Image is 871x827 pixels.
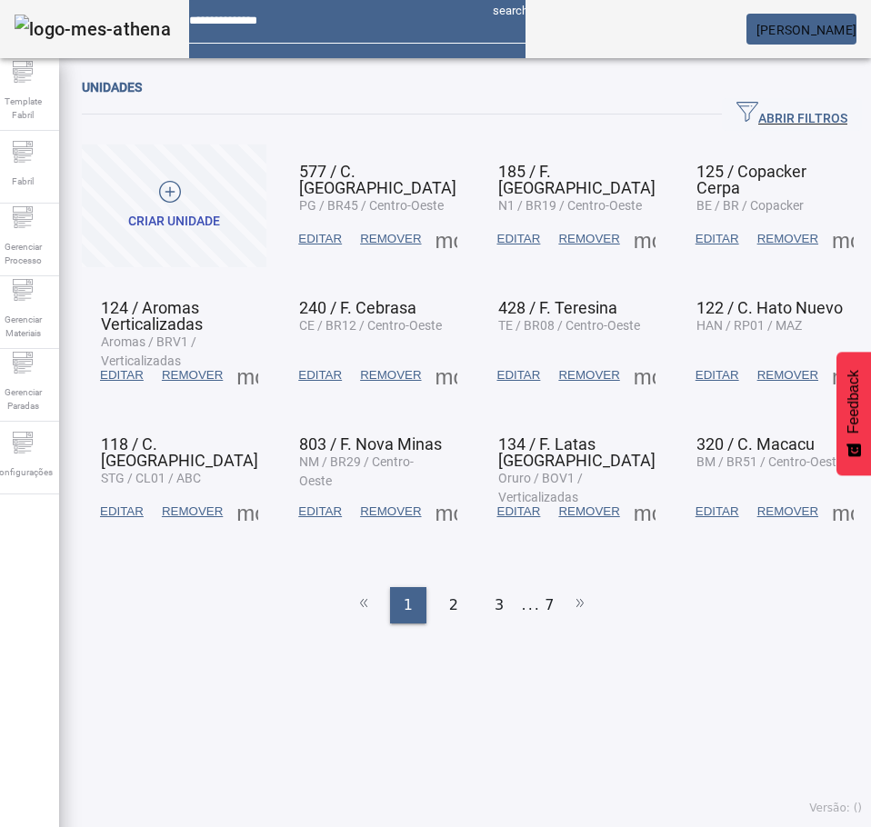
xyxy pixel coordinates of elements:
span: REMOVER [757,503,818,521]
button: REMOVER [748,359,827,392]
span: [PERSON_NAME] [756,23,856,37]
span: REMOVER [162,366,223,384]
span: 240 / F. Cebrasa [299,298,416,317]
span: BM / BR51 / Centro-Oeste [696,454,843,469]
span: REMOVER [558,366,619,384]
span: 2 [449,594,458,616]
span: 803 / F. Nova Minas [299,434,442,453]
button: REMOVER [549,359,628,392]
span: EDITAR [696,366,739,384]
button: Feedback - Mostrar pesquisa [836,352,871,475]
span: ABRIR FILTROS [736,101,847,128]
span: REMOVER [558,230,619,248]
button: EDITAR [289,495,351,528]
li: ... [522,587,540,623]
span: HAN / RP01 / MAZ [696,318,802,333]
span: Fabril [6,169,39,194]
span: TE / BR08 / Centro-Oeste [498,318,640,333]
button: REMOVER [351,495,430,528]
button: EDITAR [91,495,153,528]
span: EDITAR [298,503,342,521]
span: REMOVER [360,503,421,521]
button: REMOVER [351,223,430,255]
span: Versão: () [809,802,862,814]
button: EDITAR [686,359,748,392]
button: ABRIR FILTROS [722,98,862,131]
button: EDITAR [91,359,153,392]
span: EDITAR [298,366,342,384]
span: Unidades [82,80,142,95]
img: logo-mes-athena [15,15,171,44]
button: EDITAR [686,495,748,528]
span: CE / BR12 / Centro-Oeste [299,318,442,333]
span: EDITAR [497,230,541,248]
span: 122 / C. Hato Nuevo [696,298,843,317]
button: EDITAR [488,495,550,528]
span: 3 [495,594,504,616]
button: Mais [826,223,859,255]
span: EDITAR [100,366,144,384]
span: REMOVER [162,503,223,521]
button: Mais [430,359,463,392]
span: 118 / C. [GEOGRAPHIC_DATA] [101,434,258,470]
button: EDITAR [488,223,550,255]
span: 124 / Aromas Verticalizadas [101,298,203,334]
button: Mais [826,359,859,392]
button: REMOVER [549,223,628,255]
button: EDITAR [686,223,748,255]
span: EDITAR [497,366,541,384]
button: Mais [628,223,661,255]
div: Criar unidade [128,213,220,231]
button: Mais [628,359,661,392]
span: REMOVER [360,366,421,384]
span: EDITAR [497,503,541,521]
button: REMOVER [153,495,232,528]
button: Mais [430,223,463,255]
span: 185 / F. [GEOGRAPHIC_DATA] [498,162,656,197]
button: EDITAR [289,359,351,392]
span: NM / BR29 / Centro-Oeste [299,454,414,488]
button: Mais [430,495,463,528]
button: Mais [628,495,661,528]
span: EDITAR [100,503,144,521]
button: Criar unidade [82,144,266,267]
button: REMOVER [748,495,827,528]
button: EDITAR [289,223,351,255]
button: EDITAR [488,359,550,392]
button: Mais [826,495,859,528]
button: Mais [231,359,264,392]
span: REMOVER [757,230,818,248]
button: REMOVER [549,495,628,528]
span: REMOVER [757,366,818,384]
li: 7 [545,587,554,623]
span: 428 / F. Teresina [498,298,617,317]
span: 134 / F. Latas [GEOGRAPHIC_DATA] [498,434,656,470]
span: REMOVER [558,503,619,521]
button: Mais [231,495,264,528]
span: 320 / C. Macacu [696,434,815,453]
span: 125 / Copacker Cerpa [696,162,806,197]
button: REMOVER [351,359,430,392]
span: EDITAR [696,230,739,248]
span: EDITAR [298,230,342,248]
span: Feedback [846,370,862,433]
button: REMOVER [748,223,827,255]
span: REMOVER [360,230,421,248]
span: EDITAR [696,503,739,521]
span: 577 / C. [GEOGRAPHIC_DATA] [299,162,456,197]
button: REMOVER [153,359,232,392]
